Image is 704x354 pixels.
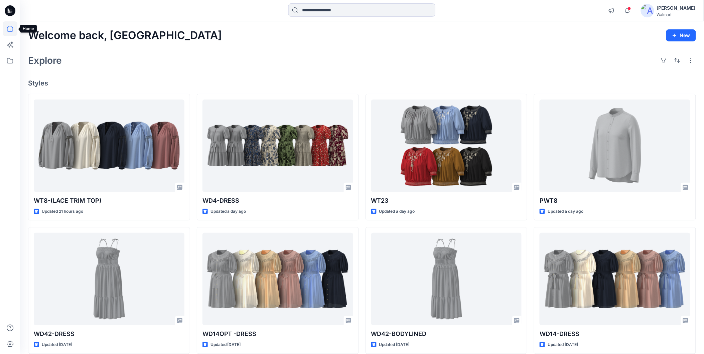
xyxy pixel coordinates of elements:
p: WD42-DRESS [34,329,184,339]
h2: Welcome back, [GEOGRAPHIC_DATA] [28,29,222,42]
p: WD4-DRESS [202,196,353,205]
button: New [666,29,696,41]
p: WT23 [371,196,522,205]
a: WD14-DRESS [540,233,690,325]
div: [PERSON_NAME] [657,4,696,12]
a: WD42-BODYLINED [371,233,522,325]
img: avatar [641,4,654,17]
p: Updated a day ago [548,208,583,215]
p: WT8-(LACE TRIM TOP) [34,196,184,205]
a: WD4-DRESS [202,100,353,192]
div: Walmart [657,12,696,17]
h4: Styles [28,79,696,87]
p: Updated [DATE] [548,341,578,348]
p: WD14-DRESS [540,329,690,339]
a: WT23 [371,100,522,192]
h2: Explore [28,55,62,66]
p: Updated a day ago [210,208,246,215]
p: WD42-BODYLINED [371,329,522,339]
p: Updated [DATE] [379,341,410,348]
a: WD42-DRESS [34,233,184,325]
p: WD14OPT -DRESS [202,329,353,339]
a: WT8-(LACE TRIM TOP) [34,100,184,192]
a: PWT8 [540,100,690,192]
p: PWT8 [540,196,690,205]
p: Updated 21 hours ago [42,208,83,215]
p: Updated a day ago [379,208,415,215]
p: Updated [DATE] [210,341,241,348]
p: Updated [DATE] [42,341,72,348]
a: WD14OPT -DRESS [202,233,353,325]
